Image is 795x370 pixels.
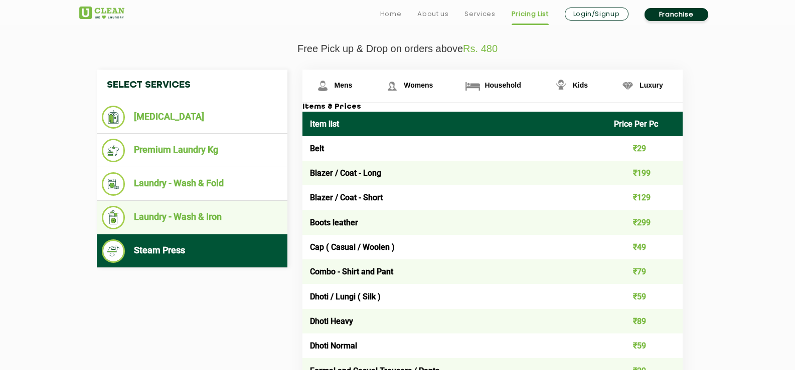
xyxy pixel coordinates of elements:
td: ₹59 [606,333,683,358]
img: Premium Laundry Kg [102,139,125,162]
td: ₹49 [606,235,683,259]
li: Steam Press [102,239,282,263]
a: Franchise [645,8,708,21]
th: Item list [302,112,607,136]
td: Cap ( Casual / Woolen ) [302,235,607,259]
span: Kids [573,81,588,89]
td: ₹199 [606,161,683,185]
span: Household [485,81,521,89]
img: Luxury [619,77,637,95]
img: Mens [314,77,332,95]
img: Womens [383,77,401,95]
td: ₹299 [606,210,683,235]
span: Luxury [640,81,663,89]
th: Price Per Pc [606,112,683,136]
a: Pricing List [512,8,549,20]
a: Login/Signup [565,8,628,21]
img: Household [464,77,482,95]
p: Free Pick up & Drop on orders above [79,43,716,55]
li: Premium Laundry Kg [102,139,282,162]
li: Laundry - Wash & Fold [102,172,282,196]
td: Dhoti Normal [302,333,607,358]
td: ₹79 [606,259,683,284]
td: ₹129 [606,185,683,210]
td: Dhoti Heavy [302,309,607,333]
td: Combo - Shirt and Pant [302,259,607,284]
td: ₹29 [606,136,683,161]
li: [MEDICAL_DATA] [102,106,282,129]
span: Mens [335,81,353,89]
td: ₹59 [606,284,683,308]
td: Boots leather [302,210,607,235]
img: Laundry - Wash & Fold [102,172,125,196]
td: Dhoti / Lungi ( Silk ) [302,284,607,308]
a: Home [380,8,402,20]
img: Kids [552,77,570,95]
td: ₹89 [606,309,683,333]
li: Laundry - Wash & Iron [102,206,282,229]
td: Blazer / Coat - Long [302,161,607,185]
img: Steam Press [102,239,125,263]
a: Services [464,8,495,20]
img: UClean Laundry and Dry Cleaning [79,7,124,19]
h4: Select Services [97,70,287,101]
h3: Items & Prices [302,103,683,112]
td: Belt [302,136,607,161]
span: Womens [404,81,433,89]
td: Blazer / Coat - Short [302,185,607,210]
img: Dry Cleaning [102,106,125,129]
span: Rs. 480 [463,43,498,54]
a: About us [417,8,448,20]
img: Laundry - Wash & Iron [102,206,125,229]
